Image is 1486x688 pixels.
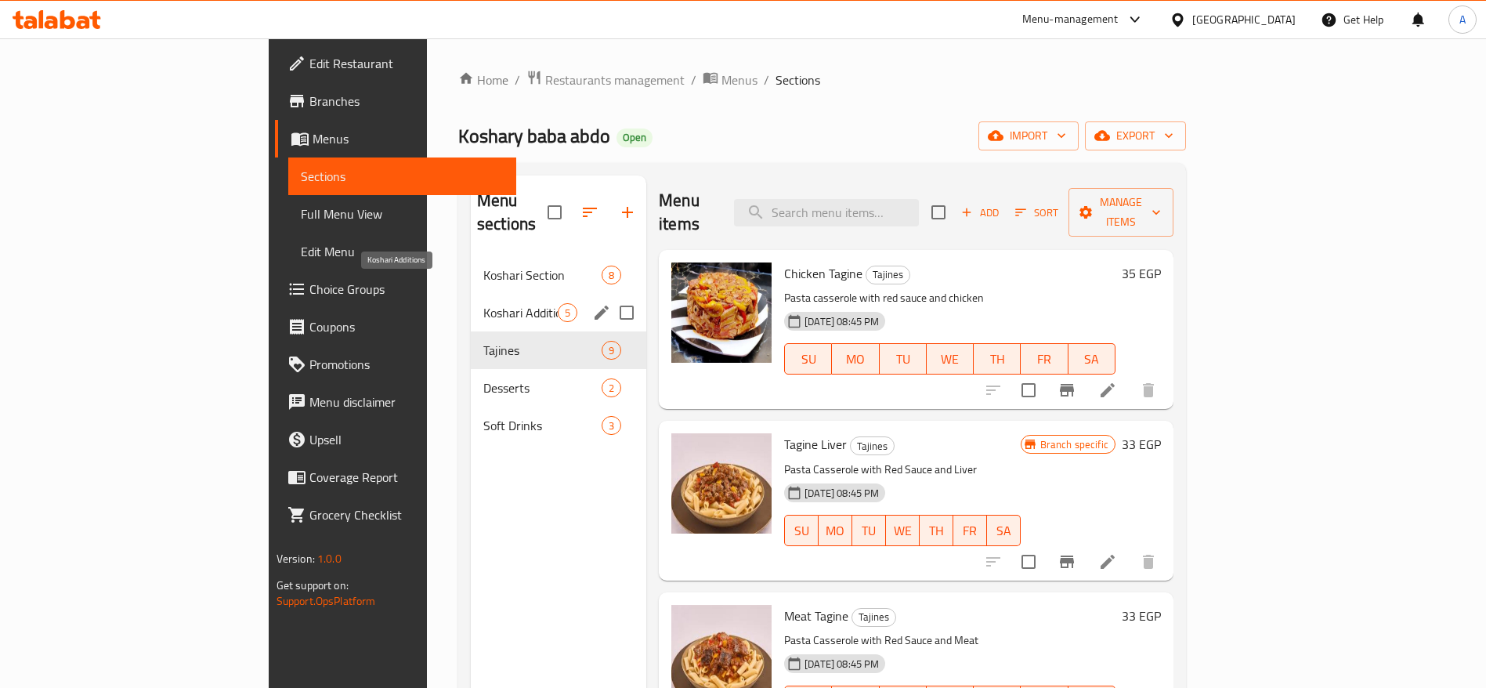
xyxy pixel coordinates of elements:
[953,515,987,546] button: FR
[798,657,885,672] span: [DATE] 08:45 PM
[866,266,909,284] span: Tajines
[1015,204,1058,222] span: Sort
[798,486,885,501] span: [DATE] 08:45 PM
[960,520,981,542] span: FR
[288,233,517,270] a: Edit Menu
[309,393,504,411] span: Menu disclaimer
[1122,263,1161,284] h6: 35 EGP
[703,70,757,90] a: Menus
[288,158,517,195] a: Sections
[922,196,955,229] span: Select section
[590,301,613,324] button: edit
[978,121,1079,150] button: import
[483,303,558,322] span: Koshari Additions
[851,437,894,455] span: Tajines
[764,71,769,89] li: /
[933,348,967,371] span: WE
[309,54,504,73] span: Edit Restaurant
[1192,11,1296,28] div: [GEOGRAPHIC_DATA]
[955,201,1005,225] span: Add item
[602,416,621,435] div: items
[309,280,504,299] span: Choice Groups
[558,303,577,322] div: items
[993,520,1014,542] span: SA
[458,118,610,154] span: Koshary baba abdo
[602,418,620,433] span: 3
[1027,348,1061,371] span: FR
[1021,343,1068,375] button: FR
[784,515,819,546] button: SU
[784,288,1115,308] p: Pasta casserole with red sauce and chicken
[987,515,1021,546] button: SA
[1068,343,1115,375] button: SA
[309,355,504,374] span: Promotions
[886,515,920,546] button: WE
[927,343,974,375] button: WE
[886,348,920,371] span: TU
[791,520,812,542] span: SU
[483,416,602,435] span: Soft Drinks
[275,421,517,458] a: Upsell
[974,343,1021,375] button: TH
[734,199,919,226] input: search
[920,515,953,546] button: TH
[602,378,621,397] div: items
[275,308,517,346] a: Coupons
[275,270,517,308] a: Choice Groups
[275,383,517,421] a: Menu disclaimer
[671,263,772,363] img: Chicken Tagine
[609,194,646,231] button: Add section
[309,505,504,524] span: Grocery Checklist
[852,515,886,546] button: TU
[471,294,646,331] div: Koshari Additions5edit
[1122,433,1161,455] h6: 33 EGP
[991,126,1066,146] span: import
[471,256,646,294] div: Koshari Section8
[721,71,757,89] span: Menus
[784,433,847,456] span: Tagine Liver
[1130,371,1167,409] button: delete
[515,71,520,89] li: /
[275,120,517,158] a: Menus
[471,250,646,451] nav: Menu sections
[832,343,879,375] button: MO
[1097,126,1173,146] span: export
[892,520,913,542] span: WE
[1122,605,1161,627] h6: 33 EGP
[309,317,504,336] span: Coupons
[1081,193,1161,232] span: Manage items
[545,71,685,89] span: Restaurants management
[671,433,772,534] img: Tagine Liver
[1022,10,1119,29] div: Menu-management
[616,131,653,144] span: Open
[819,515,852,546] button: MO
[926,520,947,542] span: TH
[483,378,602,397] div: Desserts
[275,496,517,534] a: Grocery Checklist
[784,460,1020,480] p: Pasta Casserole with Red Sauce and Liver
[313,129,504,148] span: Menus
[838,348,873,371] span: MO
[571,194,609,231] span: Sort sections
[277,549,315,569] span: Version:
[980,348,1014,371] span: TH
[825,520,846,542] span: MO
[791,348,826,371] span: SU
[784,343,832,375] button: SU
[1098,552,1117,571] a: Edit menu item
[1098,381,1117,400] a: Edit menu item
[784,262,862,285] span: Chicken Tagine
[859,520,880,542] span: TU
[288,195,517,233] a: Full Menu View
[471,331,646,369] div: Tajines9
[659,189,715,236] h2: Menu items
[309,430,504,449] span: Upsell
[602,381,620,396] span: 2
[852,608,895,626] span: Tajines
[850,436,895,455] div: Tajines
[1048,543,1086,581] button: Branch-specific-item
[955,201,1005,225] button: Add
[1012,545,1045,578] span: Select to update
[526,70,685,90] a: Restaurants management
